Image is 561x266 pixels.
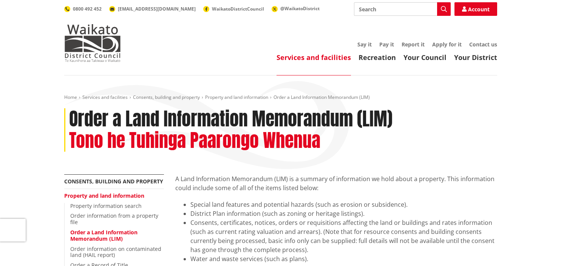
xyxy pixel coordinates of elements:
[272,5,320,12] a: @WaikatoDistrict
[432,41,462,48] a: Apply for it
[64,6,102,12] a: 0800 492 452
[64,94,497,101] nav: breadcrumb
[454,2,497,16] a: Account
[274,94,370,100] span: Order a Land Information Memorandum (LIM)
[212,6,264,12] span: WaikatoDistrictCouncil
[64,24,121,62] img: Waikato District Council - Te Kaunihera aa Takiwaa o Waikato
[205,94,268,100] a: Property and land information
[359,53,396,62] a: Recreation
[190,218,497,254] li: Consents, certificates, notices, orders or requisitions affecting the land or buildings and rates...
[469,41,497,48] a: Contact us
[70,229,138,242] a: Order a Land Information Memorandum (LIM)
[118,6,196,12] span: [EMAIL_ADDRESS][DOMAIN_NAME]
[403,53,447,62] a: Your Council
[190,209,497,218] li: District Plan information (such as zoning or heritage listings).
[175,174,497,192] p: A Land Information Memorandum (LIM) is a summary of information we hold about a property. This in...
[190,200,497,209] li: Special land features and potential hazards (such as erosion or subsidence).
[379,41,394,48] a: Pay it
[70,202,142,209] a: Property information search
[354,2,451,16] input: Search input
[277,53,351,62] a: Services and facilities
[402,41,425,48] a: Report it
[280,5,320,12] span: @WaikatoDistrict
[190,254,497,263] li: Water and waste services (such as plans).
[64,192,144,199] a: Property and land information
[64,94,77,100] a: Home
[64,178,163,185] a: Consents, building and property
[70,245,161,259] a: Order information on contaminated land (HAIL report)
[133,94,200,100] a: Consents, building and property
[203,6,264,12] a: WaikatoDistrictCouncil
[82,94,128,100] a: Services and facilities
[73,6,102,12] span: 0800 492 452
[69,108,393,130] h1: Order a Land Information Memorandum (LIM)
[357,41,372,48] a: Say it
[69,130,320,152] h2: Tono he Tuhinga Paarongo Whenua
[454,53,497,62] a: Your District
[526,234,553,261] iframe: Messenger Launcher
[109,6,196,12] a: [EMAIL_ADDRESS][DOMAIN_NAME]
[70,212,158,226] a: Order information from a property file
